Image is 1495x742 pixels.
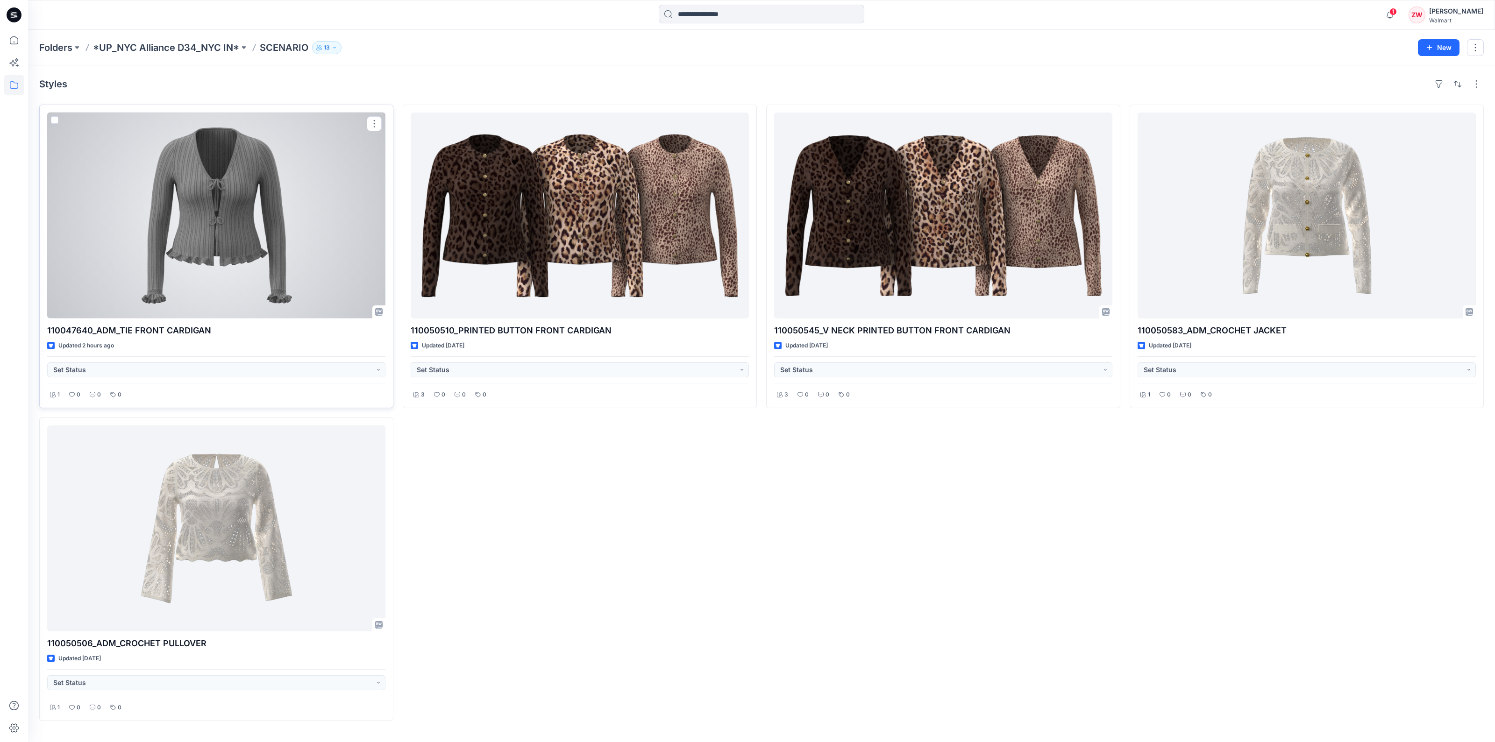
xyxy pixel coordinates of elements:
p: SCENARIO [260,41,308,54]
a: 110047640_ADM_TIE FRONT CARDIGAN [47,113,385,318]
p: 110050545_V NECK PRINTED BUTTON FRONT CARDIGAN [774,324,1112,337]
span: 1 [1389,8,1397,15]
p: 0 [77,703,80,713]
p: Updated [DATE] [422,341,464,351]
p: 0 [1188,390,1191,400]
p: 0 [118,390,121,400]
p: 110050510_PRINTED BUTTON FRONT CARDIGAN [411,324,749,337]
p: 0 [462,390,466,400]
p: 1 [57,390,60,400]
p: 0 [441,390,445,400]
p: 0 [826,390,829,400]
p: 110050583_ADM_CROCHET JACKET [1138,324,1476,337]
a: *UP_NYC Alliance D34_NYC IN* [93,41,239,54]
p: 1 [57,703,60,713]
p: Updated [DATE] [785,341,828,351]
p: 0 [483,390,486,400]
button: New [1418,39,1459,56]
p: Updated [DATE] [58,654,101,664]
p: Updated [DATE] [1149,341,1191,351]
p: 3 [784,390,788,400]
p: 0 [1208,390,1212,400]
p: 110050506_ADM_CROCHET PULLOVER [47,637,385,650]
div: ZW [1409,7,1425,23]
a: 110050545_V NECK PRINTED BUTTON FRONT CARDIGAN [774,113,1112,318]
p: 0 [77,390,80,400]
div: Walmart [1429,17,1483,24]
div: [PERSON_NAME] [1429,6,1483,17]
p: 0 [97,703,101,713]
a: 110050583_ADM_CROCHET JACKET [1138,113,1476,318]
p: 0 [1167,390,1171,400]
p: 0 [97,390,101,400]
button: 13 [312,41,342,54]
h4: Styles [39,78,67,90]
a: 110050506_ADM_CROCHET PULLOVER [47,425,385,631]
a: 110050510_PRINTED BUTTON FRONT CARDIGAN [411,113,749,318]
p: Updated 2 hours ago [58,341,114,351]
p: 13 [324,42,330,53]
p: 0 [805,390,809,400]
p: 3 [421,390,425,400]
p: 1 [1148,390,1150,400]
p: 0 [846,390,850,400]
p: 0 [118,703,121,713]
p: 110047640_ADM_TIE FRONT CARDIGAN [47,324,385,337]
a: Folders [39,41,72,54]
